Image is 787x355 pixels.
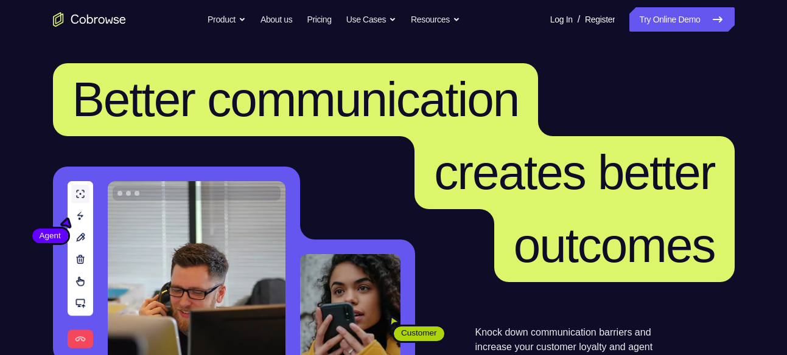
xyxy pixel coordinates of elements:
[53,12,126,27] a: Go to the home page
[208,7,246,32] button: Product
[261,7,292,32] a: About us
[585,7,615,32] a: Register
[578,12,580,27] span: /
[434,145,715,199] span: creates better
[629,7,734,32] a: Try Online Demo
[411,7,460,32] button: Resources
[307,7,331,32] a: Pricing
[346,7,396,32] button: Use Cases
[72,72,519,126] span: Better communication
[514,218,715,272] span: outcomes
[550,7,573,32] a: Log In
